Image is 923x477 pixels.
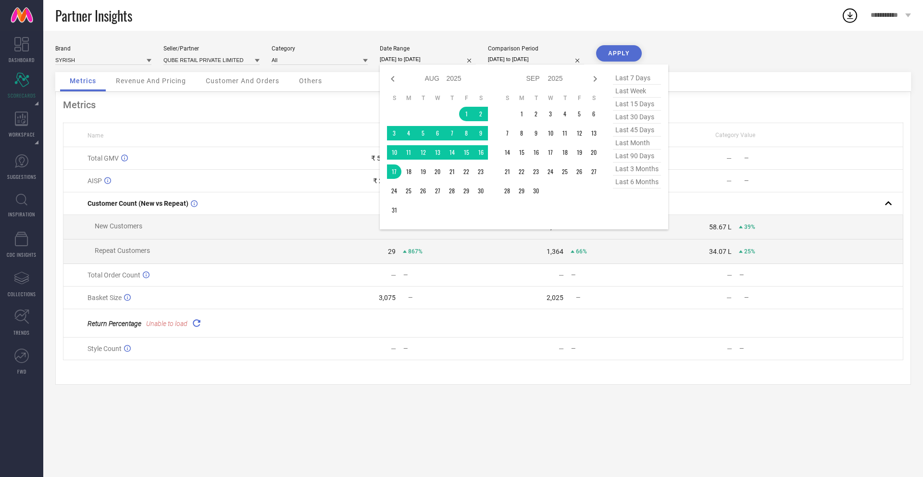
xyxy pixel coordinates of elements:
[87,294,122,301] span: Basket Size
[416,94,430,102] th: Tuesday
[416,184,430,198] td: Tue Aug 26 2025
[87,200,188,207] span: Customer Count (New vs Repeat)
[474,184,488,198] td: Sat Aug 30 2025
[445,94,459,102] th: Thursday
[586,107,601,121] td: Sat Sep 06 2025
[715,132,755,138] span: Category Value
[558,107,572,121] td: Thu Sep 04 2025
[488,54,584,64] input: Select comparison period
[445,126,459,140] td: Thu Aug 07 2025
[8,211,35,218] span: INSPIRATION
[380,45,476,52] div: Date Range
[430,164,445,179] td: Wed Aug 20 2025
[7,251,37,258] span: CDC INSIGHTS
[726,177,732,185] div: —
[572,126,586,140] td: Fri Sep 12 2025
[416,145,430,160] td: Tue Aug 12 2025
[87,154,119,162] span: Total GMV
[299,77,322,85] span: Others
[613,111,661,124] span: last 30 days
[408,248,423,255] span: 867%
[558,94,572,102] th: Thursday
[55,6,132,25] span: Partner Insights
[572,164,586,179] td: Fri Sep 26 2025
[727,271,732,279] div: —
[514,107,529,121] td: Mon Sep 01 2025
[559,271,564,279] div: —
[726,294,732,301] div: —
[586,126,601,140] td: Sat Sep 13 2025
[416,126,430,140] td: Tue Aug 05 2025
[572,94,586,102] th: Friday
[613,124,661,137] span: last 45 days
[547,294,563,301] div: 2,025
[589,73,601,85] div: Next month
[87,345,122,352] span: Style Count
[371,154,396,162] div: ₹ 5.52 L
[514,126,529,140] td: Mon Sep 08 2025
[87,320,141,327] span: Return Percentage
[586,94,601,102] th: Saturday
[272,45,368,52] div: Category
[391,345,396,352] div: —
[529,126,543,140] td: Tue Sep 09 2025
[529,184,543,198] td: Tue Sep 30 2025
[726,154,732,162] div: —
[576,248,587,255] span: 66%
[474,107,488,121] td: Sat Aug 02 2025
[500,126,514,140] td: Sun Sep 07 2025
[543,107,558,121] td: Wed Sep 03 2025
[403,272,483,278] div: —
[841,7,859,24] div: Open download list
[500,145,514,160] td: Sun Sep 14 2025
[744,224,755,230] span: 39%
[459,94,474,102] th: Friday
[403,345,483,352] div: —
[387,126,401,140] td: Sun Aug 03 2025
[190,316,203,330] div: Reload "Return Percentage "
[613,98,661,111] span: last 15 days
[514,145,529,160] td: Mon Sep 15 2025
[709,248,732,255] div: 34.07 L
[514,184,529,198] td: Mon Sep 29 2025
[445,145,459,160] td: Thu Aug 14 2025
[206,77,279,85] span: Customer And Orders
[70,77,96,85] span: Metrics
[408,294,412,301] span: —
[529,164,543,179] td: Tue Sep 23 2025
[744,248,755,255] span: 25%
[163,45,260,52] div: Seller/Partner
[558,164,572,179] td: Thu Sep 25 2025
[739,272,819,278] div: —
[514,164,529,179] td: Mon Sep 22 2025
[744,294,748,301] span: —
[95,222,142,230] span: New Customers
[373,177,396,185] div: ₹ 2,790
[529,145,543,160] td: Tue Sep 16 2025
[474,164,488,179] td: Sat Aug 23 2025
[380,54,476,64] input: Select date range
[445,184,459,198] td: Thu Aug 28 2025
[379,294,396,301] div: 3,075
[387,94,401,102] th: Sunday
[87,271,140,279] span: Total Order Count
[576,294,580,301] span: —
[474,126,488,140] td: Sat Aug 09 2025
[430,145,445,160] td: Wed Aug 13 2025
[613,150,661,163] span: last 90 days
[401,145,416,160] td: Mon Aug 11 2025
[459,184,474,198] td: Fri Aug 29 2025
[613,163,661,176] span: last 3 months
[459,164,474,179] td: Fri Aug 22 2025
[13,329,30,336] span: TRENDS
[613,85,661,98] span: last week
[387,145,401,160] td: Sun Aug 10 2025
[514,94,529,102] th: Monday
[87,132,103,139] span: Name
[416,164,430,179] td: Tue Aug 19 2025
[500,94,514,102] th: Sunday
[401,94,416,102] th: Monday
[8,92,36,99] span: SCORECARDS
[613,176,661,188] span: last 6 months
[17,368,26,375] span: FWD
